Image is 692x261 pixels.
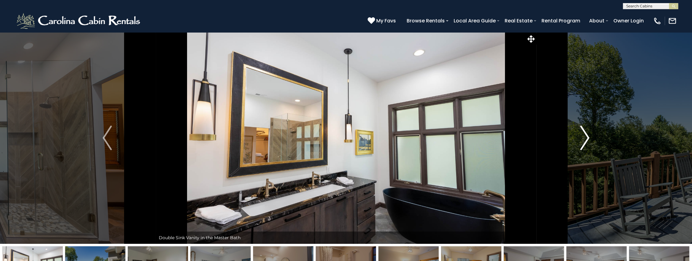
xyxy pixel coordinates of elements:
[59,32,156,244] button: Previous
[668,17,677,25] img: mail-regular-white.png
[156,232,536,244] div: Double Sink Vanity in the Master Bath
[451,15,499,26] a: Local Area Guide
[404,15,448,26] a: Browse Rentals
[502,15,536,26] a: Real Estate
[580,126,589,150] img: arrow
[653,17,662,25] img: phone-regular-white.png
[536,32,633,244] button: Next
[103,126,112,150] img: arrow
[538,15,583,26] a: Rental Program
[368,17,397,25] a: My Favs
[610,15,647,26] a: Owner Login
[15,12,143,30] img: White-1-2.png
[586,15,608,26] a: About
[376,17,396,25] span: My Favs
